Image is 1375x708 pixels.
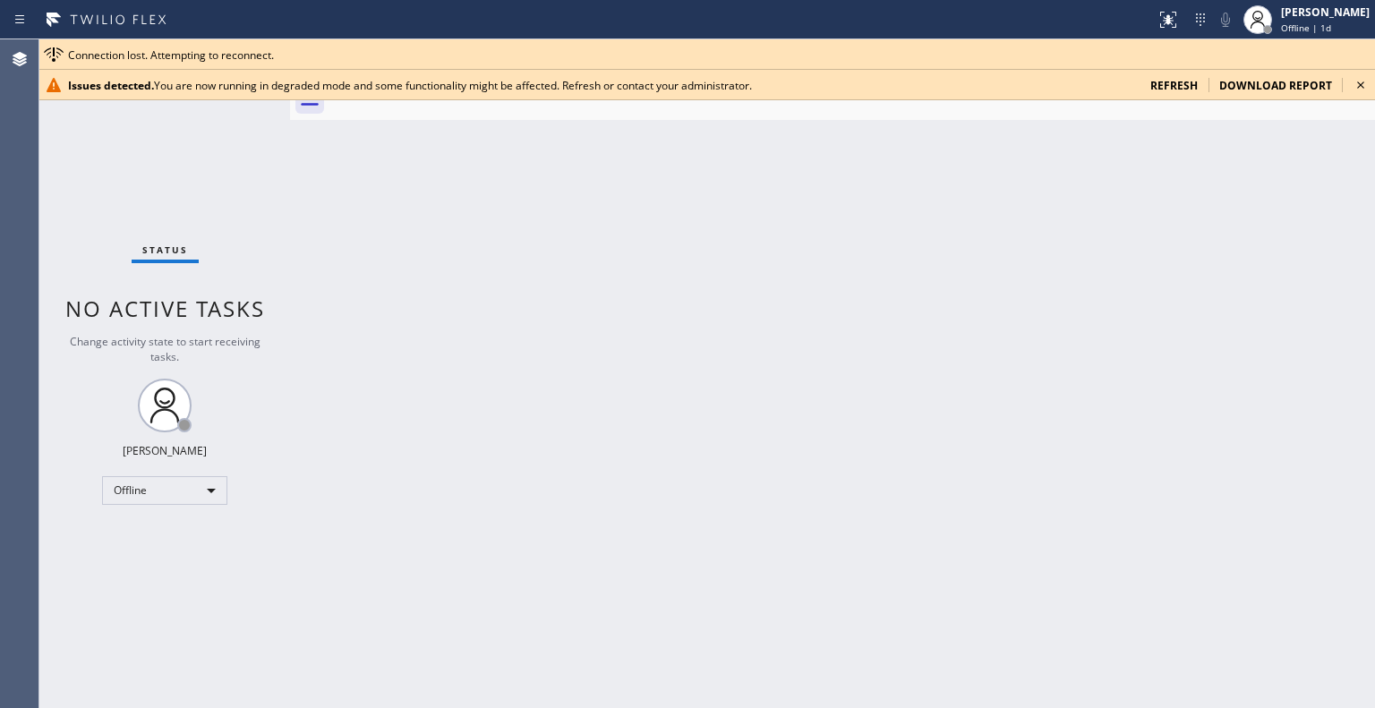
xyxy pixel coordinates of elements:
span: Change activity state to start receiving tasks. [70,334,260,364]
div: [PERSON_NAME] [1281,4,1370,20]
span: Status [142,243,188,256]
div: You are now running in degraded mode and some functionality might be affected. Refresh or contact... [68,78,1136,93]
span: download report [1219,78,1332,93]
div: Offline [102,476,227,505]
span: No active tasks [65,294,265,323]
span: Connection lost. Attempting to reconnect. [68,47,274,63]
b: Issues detected. [68,78,154,93]
button: Mute [1213,7,1238,32]
span: Offline | 1d [1281,21,1331,34]
span: refresh [1150,78,1198,93]
div: [PERSON_NAME] [123,443,207,458]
